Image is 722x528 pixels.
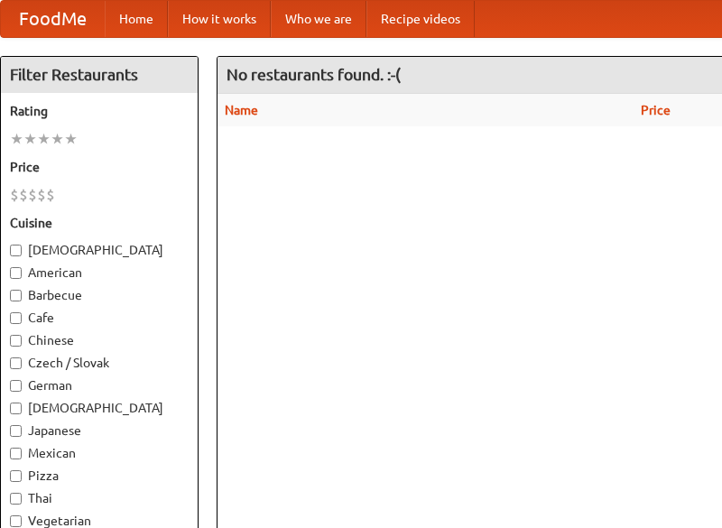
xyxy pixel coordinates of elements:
li: $ [10,185,19,205]
li: $ [46,185,55,205]
input: Mexican [10,448,22,459]
label: Czech / Slovak [10,354,189,372]
input: Thai [10,493,22,505]
label: [DEMOGRAPHIC_DATA] [10,399,189,417]
input: [DEMOGRAPHIC_DATA] [10,403,22,414]
li: $ [37,185,46,205]
label: Barbecue [10,286,189,304]
a: Home [105,1,168,37]
a: How it works [168,1,271,37]
input: Vegetarian [10,515,22,527]
a: Who we are [271,1,366,37]
li: ★ [64,129,78,149]
label: American [10,264,189,282]
input: Barbecue [10,290,22,301]
h5: Cuisine [10,214,189,232]
input: Chinese [10,335,22,347]
input: Cafe [10,312,22,324]
li: $ [19,185,28,205]
input: Japanese [10,425,22,437]
h5: Price [10,158,189,176]
label: German [10,376,189,394]
li: ★ [51,129,64,149]
label: Cafe [10,309,189,327]
input: Czech / Slovak [10,357,22,369]
label: Thai [10,489,189,507]
li: ★ [23,129,37,149]
label: Mexican [10,444,189,462]
input: [DEMOGRAPHIC_DATA] [10,245,22,256]
h4: Filter Restaurants [1,57,198,93]
label: [DEMOGRAPHIC_DATA] [10,241,189,259]
ng-pluralize: No restaurants found. :-( [227,66,401,83]
label: Japanese [10,421,189,440]
a: Name [225,103,258,117]
input: German [10,380,22,392]
li: ★ [10,129,23,149]
h5: Rating [10,102,189,120]
label: Chinese [10,331,189,349]
label: Pizza [10,467,189,485]
a: FoodMe [1,1,105,37]
a: Recipe videos [366,1,475,37]
li: $ [28,185,37,205]
li: ★ [37,129,51,149]
input: Pizza [10,470,22,482]
a: Price [641,103,671,117]
input: American [10,267,22,279]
